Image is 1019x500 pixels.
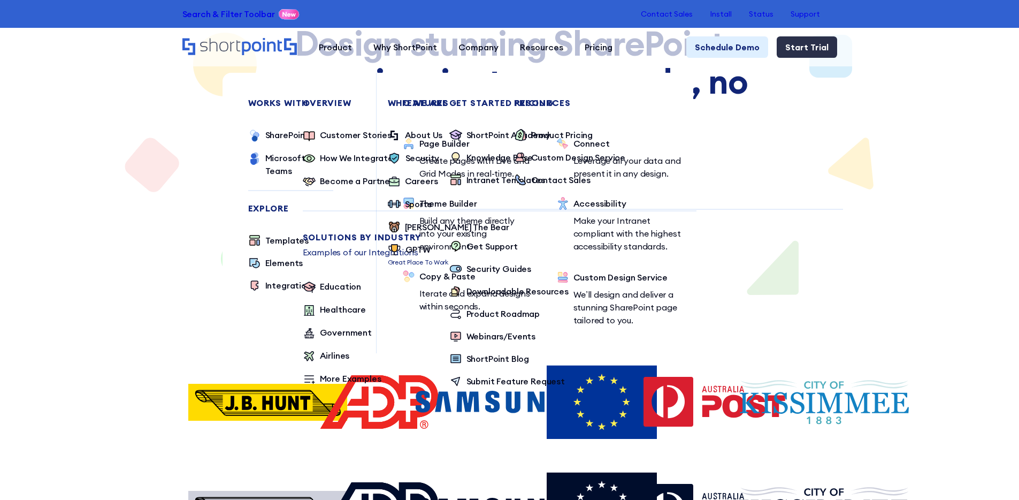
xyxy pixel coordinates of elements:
[531,151,626,164] div: Custom Design Service
[449,352,530,366] a: ShortPoint Blog
[303,246,696,259] p: Examples of our Integrations
[303,280,362,294] a: Education
[303,303,366,317] a: Healthcare
[405,221,509,233] div: [PERSON_NAME] The Bear
[641,10,693,18] a: Contact Sales
[388,198,432,212] a: Sports
[388,99,782,107] div: Who we are
[405,198,432,210] div: Sports
[388,175,438,189] a: Careers
[449,375,565,389] a: Submit Feature Request
[514,128,593,142] a: Product Pricing
[320,303,366,316] div: Healthcare
[182,38,297,56] a: Home
[405,151,440,164] div: Security
[466,240,518,253] div: Get Support
[710,10,732,18] a: Install
[303,151,393,166] a: How We Integrate
[303,349,350,363] a: Airlines
[182,7,275,20] a: Search & Filter Toolbar
[405,128,443,141] div: About Us
[388,243,449,257] a: GPTW
[388,151,440,166] a: Security
[458,41,499,54] div: Company
[466,330,536,343] div: Webinars/Events
[320,175,393,187] div: Become a Partner
[449,285,569,299] a: Downloadable Resources
[514,99,908,107] div: pricing
[388,221,509,234] a: [PERSON_NAME] The Bear
[466,262,532,275] div: Security Guides
[303,233,696,241] div: Solutions by Industry
[585,41,612,54] div: Pricing
[449,151,533,165] a: Knowledge Base
[303,128,392,143] a: Customer Stories
[466,151,533,164] div: Knowledge Base
[509,36,574,58] a: Resources
[449,240,518,254] a: Get Support
[363,36,448,58] a: Why ShortPoint
[514,151,626,165] a: Custom Design Service
[303,372,381,387] a: More Examples
[448,36,509,58] a: Company
[265,234,309,247] div: Templates
[531,173,591,186] div: Contact Sales
[574,36,623,58] a: Pricing
[182,349,354,456] img: JB Hunt intranet website
[466,352,530,365] div: ShortPoint Blog
[320,349,350,362] div: Airlines
[466,285,569,298] div: Downloadable Resources
[320,372,381,385] div: More Examples
[520,41,563,54] div: Resources
[320,151,393,164] div: How We Integrate
[449,128,550,142] a: ShortPoint Academy
[388,128,443,143] a: About Us
[466,128,550,141] div: ShortPoint Academy
[248,151,333,177] a: Microsoft Teams
[320,128,392,141] div: Customer Stories
[686,36,768,58] a: Schedule Demo
[265,151,333,177] div: Microsoft Teams
[449,173,545,187] a: Intranet Templates
[405,175,438,187] div: Careers
[449,330,536,344] a: Webinars/Events
[749,10,773,18] a: Status
[449,262,532,276] a: Security Guides
[320,326,372,339] div: Government
[248,234,309,248] a: Templates
[265,279,316,292] div: Integrations
[449,99,843,107] div: Get Started Resources
[248,128,309,143] a: SharePoint
[388,257,449,267] p: Great Place To Work
[248,256,303,270] a: Elements
[248,279,316,293] a: Integrations
[466,173,545,186] div: Intranet Templates
[303,99,696,107] div: Overview
[320,280,362,293] div: Education
[514,173,591,187] a: Contact Sales
[466,375,565,388] div: Submit Feature Request
[248,99,333,107] div: works with
[791,10,820,18] a: Support
[373,41,437,54] div: Why ShortPoint
[466,307,540,320] div: Product Roadmap
[303,175,393,189] a: Become a Partner
[405,243,431,256] div: GPTW
[303,326,372,340] a: Government
[449,307,540,321] a: Product Roadmap
[531,128,593,141] div: Product Pricing
[265,128,309,141] div: SharePoint
[777,36,837,58] a: Start Trial
[319,41,352,54] div: Product
[248,204,333,213] div: Explore
[308,36,363,58] a: Product
[265,256,303,269] div: Elements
